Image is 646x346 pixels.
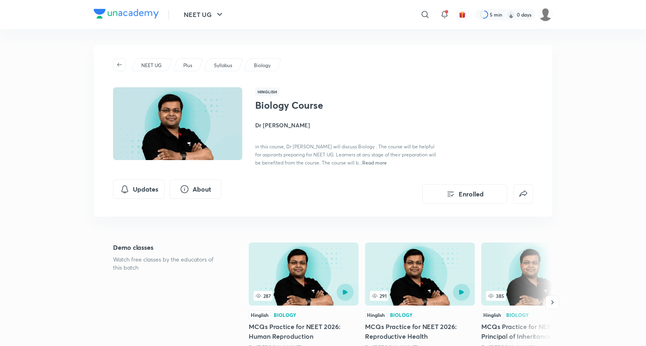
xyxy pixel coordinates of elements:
h5: Demo classes [113,243,223,252]
span: in this course, Dr [PERSON_NAME] will discuss Biology . The course will be helpful for aspirants ... [255,143,436,166]
h1: Biology Course [255,99,387,111]
h5: MCQs Practice for NEET 2026: Principal of Inheritance and Variatu [481,322,591,341]
button: NEET UG [179,6,229,23]
img: Company Logo [94,9,159,19]
div: Hinglish [481,310,503,319]
p: Plus [183,62,192,69]
p: NEET UG [141,62,161,69]
button: About [170,179,221,199]
button: avatar [456,8,469,21]
button: Updates [113,179,165,199]
img: Thumbnail [112,86,243,161]
img: avatar [459,11,466,18]
button: false [514,184,533,204]
span: 287 [254,291,273,301]
a: Syllabus [213,62,234,69]
div: Biology [390,312,413,317]
a: Biology [253,62,272,69]
span: Read more [362,159,387,166]
button: Enrolled [422,184,507,204]
span: 291 [370,291,388,301]
span: 385 [486,291,506,301]
a: Company Logo [94,9,159,21]
div: Hinglish [249,310,271,319]
img: streak [507,11,515,19]
img: Siddharth Mitra [539,8,552,21]
div: Hinglish [365,310,387,319]
div: Biology [274,312,296,317]
a: NEET UG [140,62,163,69]
p: Syllabus [214,62,232,69]
p: Watch free classes by the educators of this batch [113,255,223,272]
a: Plus [182,62,194,69]
p: Biology [254,62,271,69]
h5: MCQs Practice for NEET 2026: Human Reproduction [249,322,359,341]
span: Hinglish [255,87,279,96]
h4: Dr [PERSON_NAME] [255,121,436,129]
h5: MCQs Practice for NEET 2026: Reproductive Health [365,322,475,341]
